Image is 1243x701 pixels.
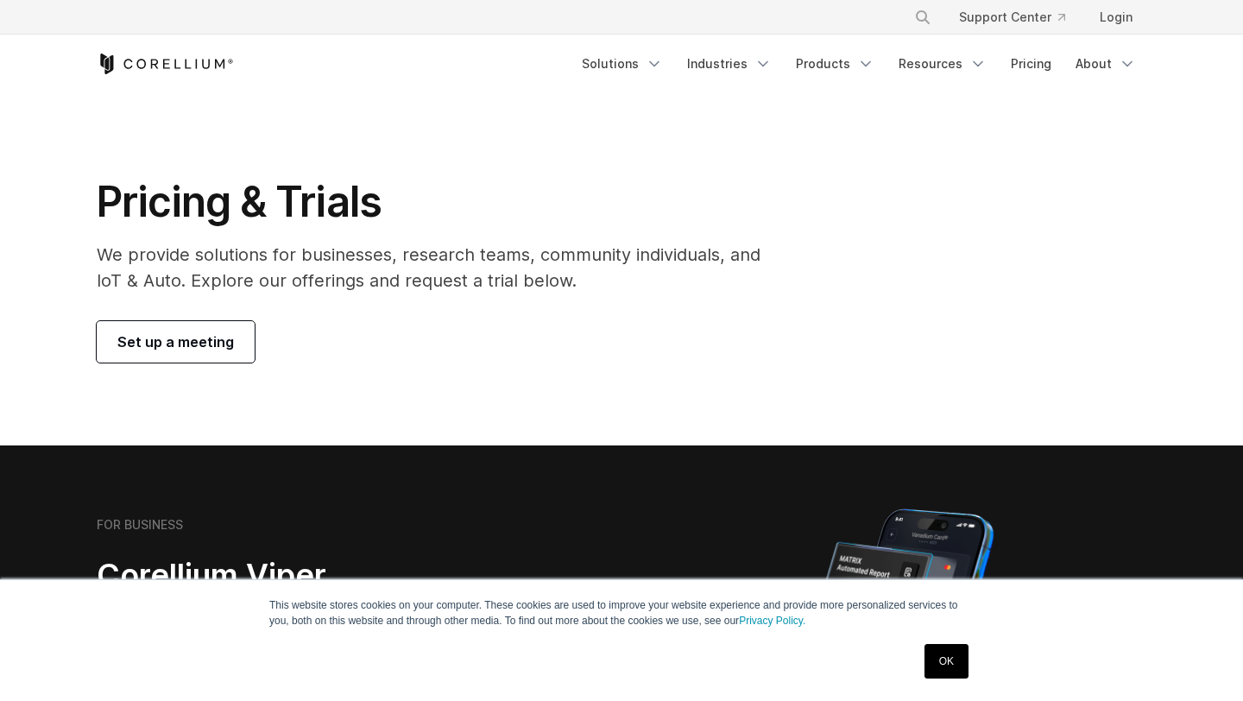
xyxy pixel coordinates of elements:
a: OK [924,644,969,679]
a: Privacy Policy. [739,615,805,627]
a: Support Center [945,2,1079,33]
h6: FOR BUSINESS [97,517,183,533]
div: Navigation Menu [571,48,1146,79]
a: About [1065,48,1146,79]
div: Navigation Menu [893,2,1146,33]
a: Corellium Home [97,54,234,74]
span: Set up a meeting [117,332,234,352]
a: Products [786,48,885,79]
a: Solutions [571,48,673,79]
h2: Corellium Viper [97,556,539,595]
a: Resources [888,48,997,79]
a: Login [1086,2,1146,33]
h1: Pricing & Trials [97,176,785,228]
button: Search [907,2,938,33]
a: Pricing [1000,48,1062,79]
p: This website stores cookies on your computer. These cookies are used to improve your website expe... [269,597,974,628]
p: We provide solutions for businesses, research teams, community individuals, and IoT & Auto. Explo... [97,242,785,294]
a: Industries [677,48,782,79]
a: Set up a meeting [97,321,255,363]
